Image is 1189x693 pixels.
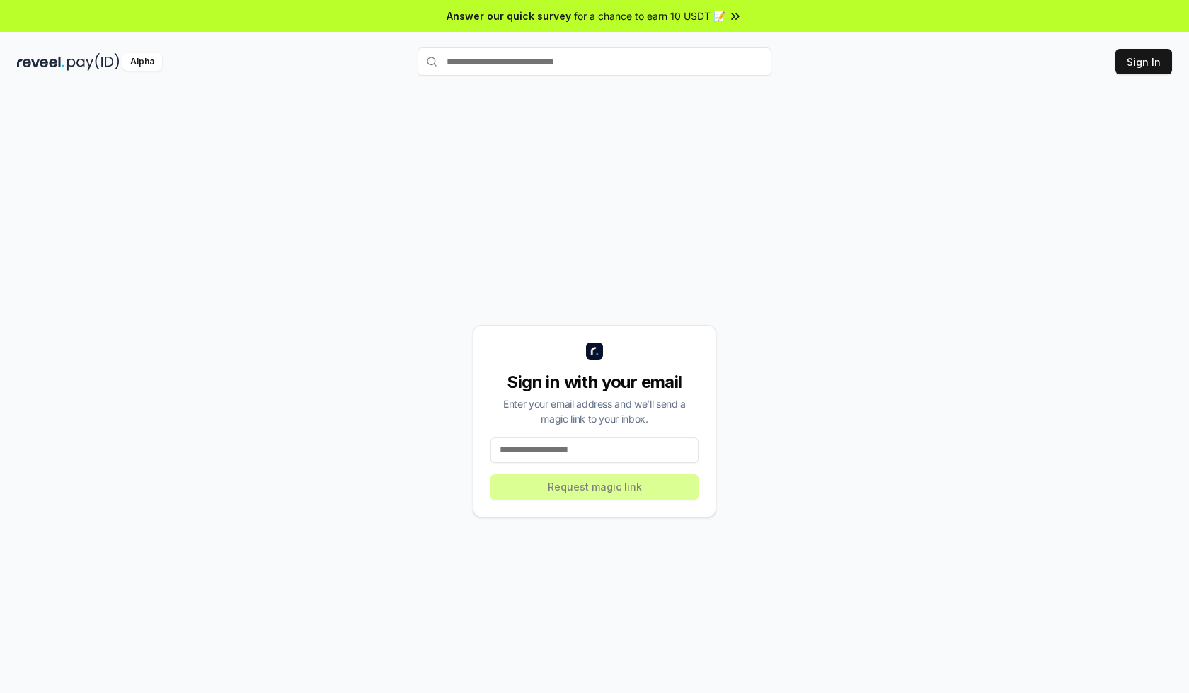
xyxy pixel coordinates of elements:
[574,8,725,23] span: for a chance to earn 10 USDT 📝
[586,343,603,360] img: logo_small
[67,53,120,71] img: pay_id
[17,53,64,71] img: reveel_dark
[1115,49,1172,74] button: Sign In
[122,53,162,71] div: Alpha
[490,371,699,394] div: Sign in with your email
[490,396,699,426] div: Enter your email address and we’ll send a magic link to your inbox.
[447,8,571,23] span: Answer our quick survey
